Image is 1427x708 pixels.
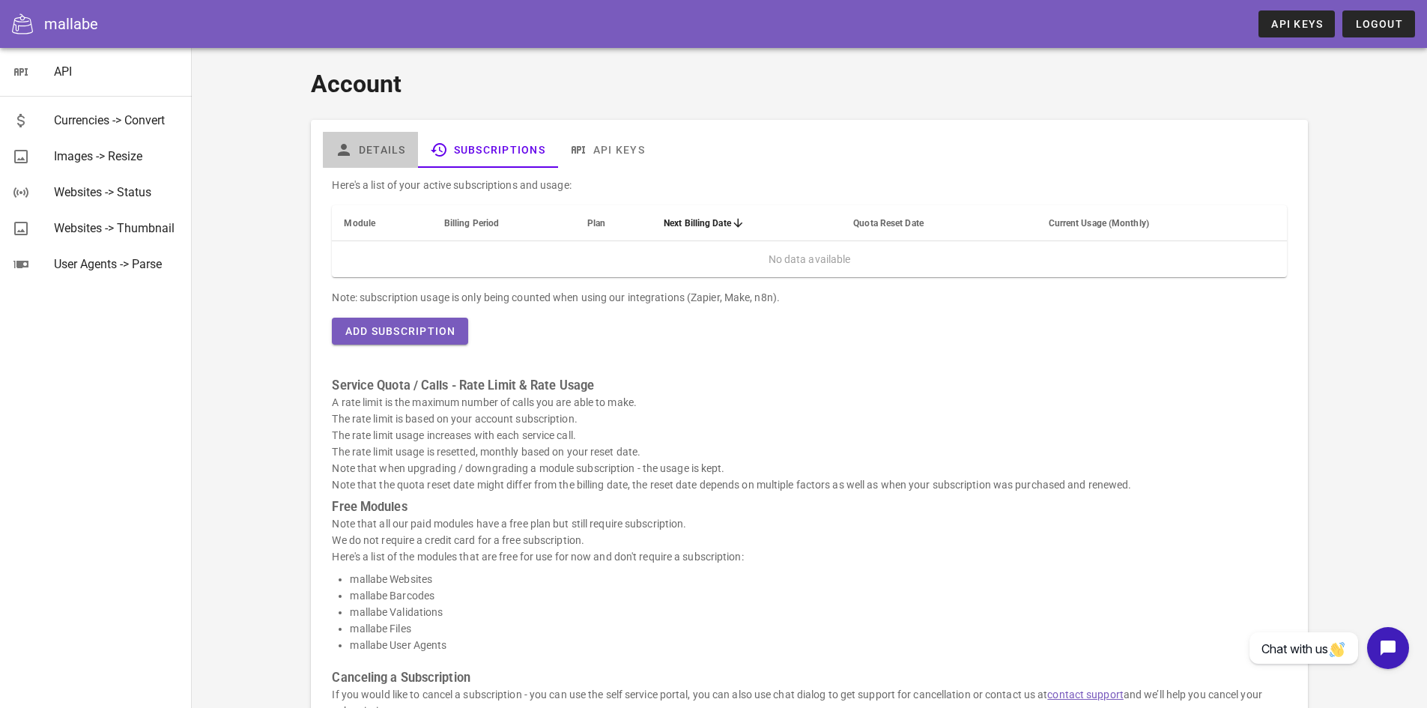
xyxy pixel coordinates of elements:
div: Currencies -> Convert [54,113,180,127]
div: API [54,64,180,79]
th: Next Billing Date: Sorted descending. Activate to remove sorting. [652,205,841,241]
th: Billing Period [432,205,575,241]
div: mallabe [44,13,98,35]
p: Here's a list of your active subscriptions and usage: [332,177,1286,193]
span: Current Usage (Monthly) [1049,218,1149,229]
th: Current Usage (Monthly): Not sorted. Activate to sort ascending. [1037,205,1287,241]
button: Logout [1342,10,1415,37]
span: Billing Period [444,218,499,229]
div: Images -> Resize [54,149,180,163]
div: Websites -> Thumbnail [54,221,180,235]
p: Note that all our paid modules have a free plan but still require subscription. We do not require... [332,515,1286,565]
li: mallabe User Agents [350,637,1286,653]
th: Module [332,205,431,241]
a: API Keys [557,132,657,168]
a: contact support [1047,689,1124,701]
a: Details [323,132,418,168]
span: Add Subscription [344,325,455,337]
li: mallabe Websites [350,571,1286,587]
p: A rate limit is the maximum number of calls you are able to make. The rate limit is based on your... [332,394,1286,493]
span: Next Billing Date [664,218,731,229]
span: API Keys [1270,18,1323,30]
td: No data available [332,241,1286,277]
span: Module [344,218,375,229]
span: Logout [1354,18,1403,30]
th: Quota Reset Date: Not sorted. Activate to sort ascending. [841,205,1036,241]
div: Websites -> Status [54,185,180,199]
h1: Account [311,66,1307,102]
div: Note: subscription usage is only being counted when using our integrations (Zapier, Make, n8n). [332,289,1286,306]
li: mallabe Barcodes [350,587,1286,604]
th: Plan [575,205,652,241]
a: Subscriptions [418,132,557,168]
span: Quota Reset Date [853,218,924,229]
div: User Agents -> Parse [54,257,180,271]
h3: Canceling a Subscription [332,670,1286,686]
span: Plan [587,218,605,229]
h3: Free Modules [332,499,1286,515]
h3: Service Quota / Calls - Rate Limit & Rate Usage [332,378,1286,394]
a: API Keys [1258,10,1335,37]
button: Add Subscription [332,318,467,345]
li: mallabe Validations [350,604,1286,620]
li: mallabe Files [350,620,1286,637]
